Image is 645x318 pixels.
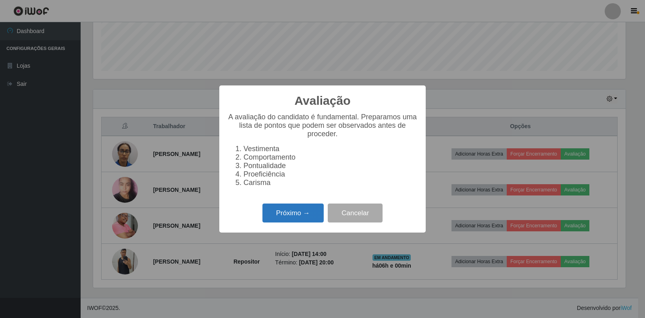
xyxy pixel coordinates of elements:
[243,170,418,179] li: Proeficiência
[243,145,418,153] li: Vestimenta
[328,204,383,222] button: Cancelar
[243,153,418,162] li: Comportamento
[227,113,418,138] p: A avaliação do candidato é fundamental. Preparamos uma lista de pontos que podem ser observados a...
[295,94,351,108] h2: Avaliação
[243,179,418,187] li: Carisma
[243,162,418,170] li: Pontualidade
[262,204,324,222] button: Próximo →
